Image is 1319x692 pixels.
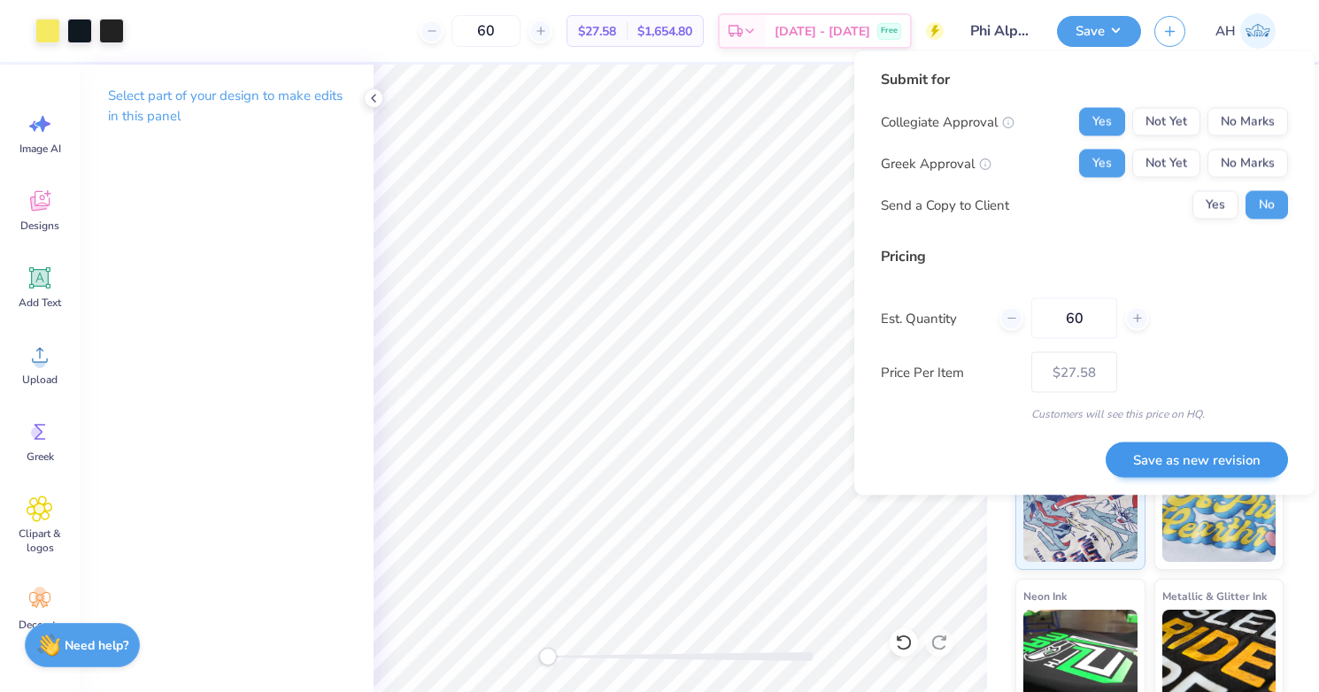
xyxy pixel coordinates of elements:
[11,527,69,555] span: Clipart & logos
[775,22,870,41] span: [DATE] - [DATE]
[1031,298,1117,339] input: – –
[881,246,1288,267] div: Pricing
[19,142,61,156] span: Image AI
[65,637,128,654] strong: Need help?
[881,69,1288,90] div: Submit for
[1057,16,1141,47] button: Save
[19,618,61,632] span: Decorate
[22,373,58,387] span: Upload
[27,450,54,464] span: Greek
[637,22,692,41] span: $1,654.80
[1023,473,1138,562] img: Standard
[1192,191,1238,219] button: Yes
[108,86,345,127] p: Select part of your design to make edits in this panel
[881,362,1018,382] label: Price Per Item
[881,153,991,173] div: Greek Approval
[1246,191,1288,219] button: No
[881,308,986,328] label: Est. Quantity
[1162,587,1267,605] span: Metallic & Glitter Ink
[1106,442,1288,478] button: Save as new revision
[578,22,616,41] span: $27.58
[451,15,521,47] input: – –
[1207,13,1284,49] a: AH
[881,25,898,37] span: Free
[1023,587,1067,605] span: Neon Ink
[1207,108,1288,136] button: No Marks
[1132,150,1200,178] button: Not Yet
[1240,13,1276,49] img: Allison Helms
[1132,108,1200,136] button: Not Yet
[1207,150,1288,178] button: No Marks
[957,13,1044,49] input: Untitled Design
[1215,21,1236,42] span: AH
[20,219,59,233] span: Designs
[881,406,1288,422] div: Customers will see this price on HQ.
[19,296,61,310] span: Add Text
[881,111,1014,132] div: Collegiate Approval
[1162,473,1277,562] img: Puff Ink
[1079,150,1125,178] button: Yes
[881,195,1009,215] div: Send a Copy to Client
[1079,108,1125,136] button: Yes
[539,648,557,665] div: Accessibility label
